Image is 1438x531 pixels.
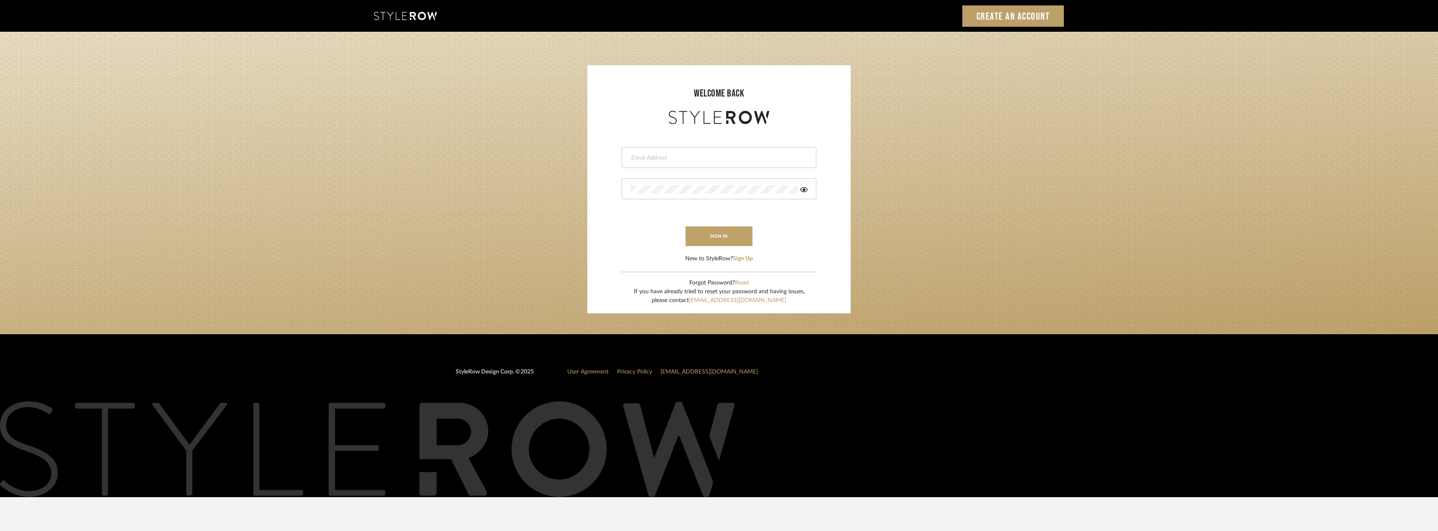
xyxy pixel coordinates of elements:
[456,368,534,383] div: StyleRow Design Corp. ©2025
[567,369,609,375] a: User Agreement
[634,279,805,287] div: Forgot Password?
[596,86,842,101] div: welcome back
[686,226,752,246] button: sign in
[630,154,806,162] input: Email Address
[685,254,753,263] div: New to StyleRow?
[634,287,805,305] div: If you have already tried to reset your password and having issues, please contact
[733,254,753,263] button: Sign Up
[735,279,749,287] button: Reset
[660,369,758,375] a: [EMAIL_ADDRESS][DOMAIN_NAME]
[617,369,652,375] a: Privacy Policy
[689,297,786,303] a: [EMAIL_ADDRESS][DOMAIN_NAME]
[962,5,1064,27] a: Create an Account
